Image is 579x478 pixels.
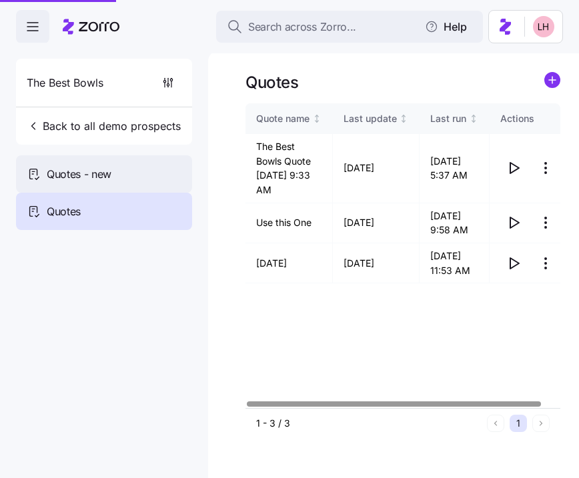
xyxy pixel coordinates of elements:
td: [DATE] [245,243,333,283]
span: Help [425,19,467,35]
div: 1 - 3 / 3 [256,417,482,430]
span: Quotes - new [47,166,111,183]
div: Quote name [256,111,310,126]
img: 8ac9784bd0c5ae1e7e1202a2aac67deb [533,16,554,37]
div: Last update [344,111,397,126]
div: Not sorted [312,114,322,123]
span: Quotes [47,203,81,220]
a: Quotes [16,193,192,230]
span: Search across Zorro... [248,19,356,35]
div: Not sorted [469,114,478,123]
a: Quotes - new [16,155,192,193]
td: [DATE] [333,203,420,243]
h1: Quotes [245,72,298,93]
td: [DATE] 9:58 AM [420,203,490,243]
td: Use this One [245,203,333,243]
button: Previous page [487,415,504,432]
button: Back to all demo prospects [21,113,186,139]
div: Last run [430,111,466,126]
th: Last runNot sorted [420,103,490,134]
button: Help [414,13,478,40]
a: add icon [544,72,560,93]
td: [DATE] [333,243,420,283]
span: The Best Bowls [27,75,103,91]
th: Quote nameNot sorted [245,103,333,134]
td: The Best Bowls Quote [DATE] 9:33 AM [245,134,333,203]
td: [DATE] [333,134,420,203]
svg: add icon [544,72,560,88]
button: Next page [532,415,550,432]
div: Actions [500,111,564,126]
td: [DATE] 5:37 AM [420,134,490,203]
button: Search across Zorro... [216,11,483,43]
th: Last updateNot sorted [333,103,420,134]
span: Back to all demo prospects [27,118,181,134]
div: Not sorted [399,114,408,123]
td: [DATE] 11:53 AM [420,243,490,283]
button: 1 [510,415,527,432]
